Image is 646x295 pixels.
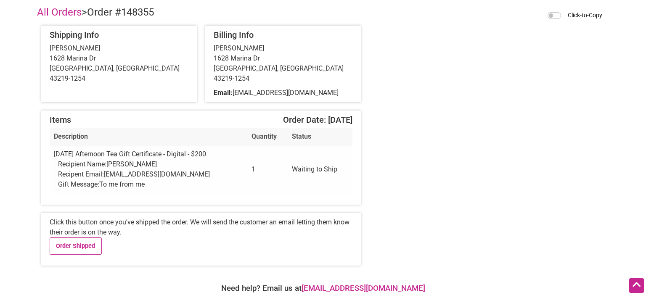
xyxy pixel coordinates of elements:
div: [DATE] Afternoon Tea Gift Certificate - Digital - $200 [54,149,243,190]
span: [PERSON_NAME] [106,160,157,168]
th: Description [50,128,247,146]
div: [PERSON_NAME] 1628 Marina Dr [GEOGRAPHIC_DATA], [GEOGRAPHIC_DATA] 43219-1254 [50,43,188,84]
a: [EMAIL_ADDRESS][DOMAIN_NAME] [302,284,425,293]
h4: > [37,6,154,18]
span: Items [50,115,71,125]
th: Status [288,128,352,146]
a: All Orders [37,6,82,18]
span: Order Date: [DATE] [283,115,352,125]
a: Order Shipped [50,237,102,255]
div: Scroll Back to Top [629,278,644,293]
b: Email: [214,89,233,97]
span: To me from me [99,180,145,188]
span: Order #148355 [87,6,154,18]
span: [EMAIL_ADDRESS][DOMAIN_NAME] [233,89,339,97]
label: Click-to-Copy [568,10,602,21]
div: When activated, clicking on any blue dashed outlined area will copy the contents to your clipboard. [556,10,609,21]
div: Need help? Email us at [33,282,613,294]
th: Quantity [247,128,288,146]
h5: Billing Info [214,30,352,40]
h5: Shipping Info [50,30,188,40]
div: Click this button once you've shipped the order. We will send the customer an email letting them ... [41,213,361,266]
div: Recipient Name: [58,159,243,169]
td: 1 [247,146,288,194]
td: Waiting to Ship [288,146,352,194]
div: Recipent Email: [58,169,243,179]
span: [EMAIL_ADDRESS][DOMAIN_NAME] [104,170,210,178]
div: [PERSON_NAME] 1628 Marina Dr [GEOGRAPHIC_DATA], [GEOGRAPHIC_DATA] 43219-1254 [214,43,352,84]
div: Gift Message: [58,179,243,190]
